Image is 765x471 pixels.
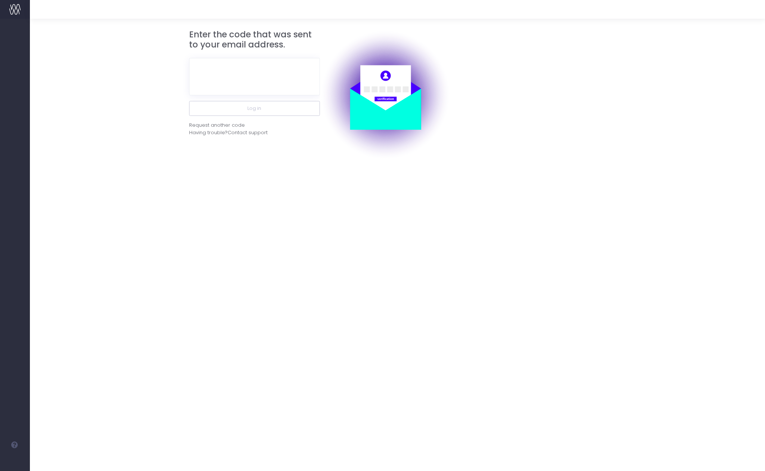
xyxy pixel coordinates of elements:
div: Request another code [189,121,245,129]
button: Log in [189,101,320,116]
span: Contact support [228,129,268,136]
div: Having trouble? [189,129,320,136]
img: auth.png [320,30,451,160]
h3: Enter the code that was sent to your email address. [189,30,320,50]
img: images/default_profile_image.png [9,456,21,467]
